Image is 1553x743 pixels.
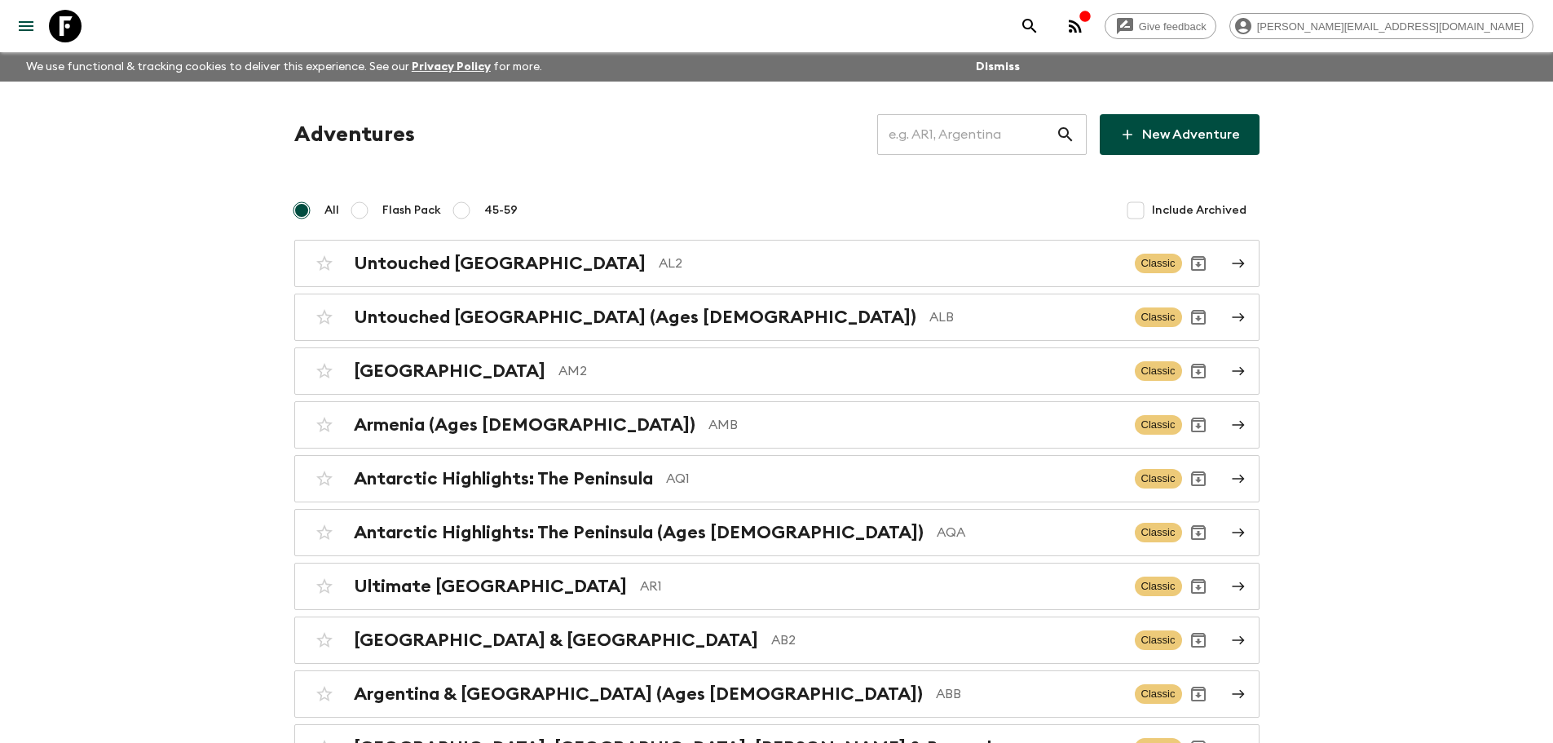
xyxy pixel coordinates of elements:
[294,617,1260,664] a: [GEOGRAPHIC_DATA] & [GEOGRAPHIC_DATA]AB2ClassicArchive
[1182,355,1215,387] button: Archive
[666,469,1122,489] p: AQ1
[972,55,1024,78] button: Dismiss
[354,683,923,705] h2: Argentina & [GEOGRAPHIC_DATA] (Ages [DEMOGRAPHIC_DATA])
[1182,462,1215,495] button: Archive
[1135,684,1182,704] span: Classic
[937,523,1122,542] p: AQA
[294,294,1260,341] a: Untouched [GEOGRAPHIC_DATA] (Ages [DEMOGRAPHIC_DATA])ALBClassicArchive
[771,630,1122,650] p: AB2
[1182,570,1215,603] button: Archive
[640,577,1122,596] p: AR1
[484,202,518,219] span: 45-59
[412,61,491,73] a: Privacy Policy
[294,401,1260,449] a: Armenia (Ages [DEMOGRAPHIC_DATA])AMBClassicArchive
[294,563,1260,610] a: Ultimate [GEOGRAPHIC_DATA]AR1ClassicArchive
[1135,577,1182,596] span: Classic
[324,202,339,219] span: All
[929,307,1122,327] p: ALB
[294,670,1260,718] a: Argentina & [GEOGRAPHIC_DATA] (Ages [DEMOGRAPHIC_DATA])ABBClassicArchive
[877,112,1056,157] input: e.g. AR1, Argentina
[1182,624,1215,657] button: Archive
[1182,301,1215,334] button: Archive
[1229,13,1533,39] div: [PERSON_NAME][EMAIL_ADDRESS][DOMAIN_NAME]
[659,254,1122,273] p: AL2
[1130,20,1215,33] span: Give feedback
[1152,202,1246,219] span: Include Archived
[294,347,1260,395] a: [GEOGRAPHIC_DATA]AM2ClassicArchive
[1135,469,1182,489] span: Classic
[558,361,1122,381] p: AM2
[294,509,1260,556] a: Antarctic Highlights: The Peninsula (Ages [DEMOGRAPHIC_DATA])AQAClassicArchive
[1135,630,1182,650] span: Classic
[354,253,646,274] h2: Untouched [GEOGRAPHIC_DATA]
[708,415,1122,435] p: AMB
[1182,516,1215,549] button: Archive
[20,52,549,82] p: We use functional & tracking cookies to deliver this experience. See our for more.
[1013,10,1046,42] button: search adventures
[354,630,758,651] h2: [GEOGRAPHIC_DATA] & [GEOGRAPHIC_DATA]
[354,360,545,382] h2: [GEOGRAPHIC_DATA]
[1248,20,1533,33] span: [PERSON_NAME][EMAIL_ADDRESS][DOMAIN_NAME]
[1182,409,1215,441] button: Archive
[1135,254,1182,273] span: Classic
[294,455,1260,502] a: Antarctic Highlights: The PeninsulaAQ1ClassicArchive
[294,118,415,151] h1: Adventures
[354,307,916,328] h2: Untouched [GEOGRAPHIC_DATA] (Ages [DEMOGRAPHIC_DATA])
[354,468,653,489] h2: Antarctic Highlights: The Peninsula
[1105,13,1216,39] a: Give feedback
[1135,361,1182,381] span: Classic
[936,684,1122,704] p: ABB
[354,576,627,597] h2: Ultimate [GEOGRAPHIC_DATA]
[1135,415,1182,435] span: Classic
[1182,678,1215,710] button: Archive
[1100,114,1260,155] a: New Adventure
[1135,523,1182,542] span: Classic
[1135,307,1182,327] span: Classic
[294,240,1260,287] a: Untouched [GEOGRAPHIC_DATA]AL2ClassicArchive
[354,414,695,436] h2: Armenia (Ages [DEMOGRAPHIC_DATA])
[354,522,924,543] h2: Antarctic Highlights: The Peninsula (Ages [DEMOGRAPHIC_DATA])
[10,10,42,42] button: menu
[1182,247,1215,280] button: Archive
[382,202,441,219] span: Flash Pack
